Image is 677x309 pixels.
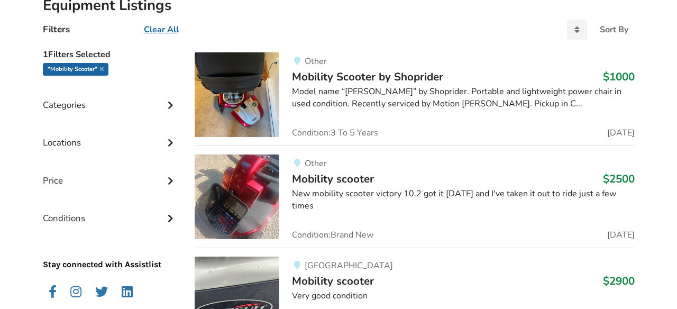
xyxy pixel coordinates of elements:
p: Stay connected with Assistlist [43,229,178,271]
img: mobility-mobility scooter by shoprider [195,52,279,137]
div: Sort By [600,25,628,34]
div: New mobility scooter victory 10.2 got it [DATE] and I've taken it out to ride just a few times [292,188,634,212]
h3: $2900 [603,274,635,288]
a: mobility-mobility scooter OtherMobility scooter$2500New mobility scooter victory 10.2 got it [DAT... [195,146,634,248]
a: mobility-mobility scooter by shoprider OtherMobility Scooter by Shoprider$1000Model name “[PERSON... [195,52,634,146]
div: "mobility scooter" [43,63,108,76]
img: mobility-mobility scooter [195,154,279,239]
h3: $1000 [603,70,635,84]
span: Mobility scooter [292,171,374,186]
h4: Filters [43,23,70,35]
span: Other [305,56,327,67]
span: Other [305,158,327,169]
span: [DATE] [607,129,635,137]
div: Very good condition [292,290,634,302]
span: Condition: 3 To 5 Years [292,129,378,137]
span: [DATE] [607,231,635,239]
div: Conditions [43,192,178,229]
span: Mobility Scooter by Shoprider [292,69,443,84]
span: Mobility scooter [292,274,374,288]
u: Clear All [144,24,179,35]
div: Categories [43,78,178,116]
div: Locations [43,116,178,153]
h5: 1 Filters Selected [43,44,178,63]
h3: $2500 [603,172,635,186]
div: Model name “[PERSON_NAME]” by Shoprider. Portable and lightweight power chair in used condition. ... [292,86,634,110]
span: Condition: Brand New [292,231,373,239]
div: Price [43,154,178,192]
span: [GEOGRAPHIC_DATA] [305,260,393,271]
